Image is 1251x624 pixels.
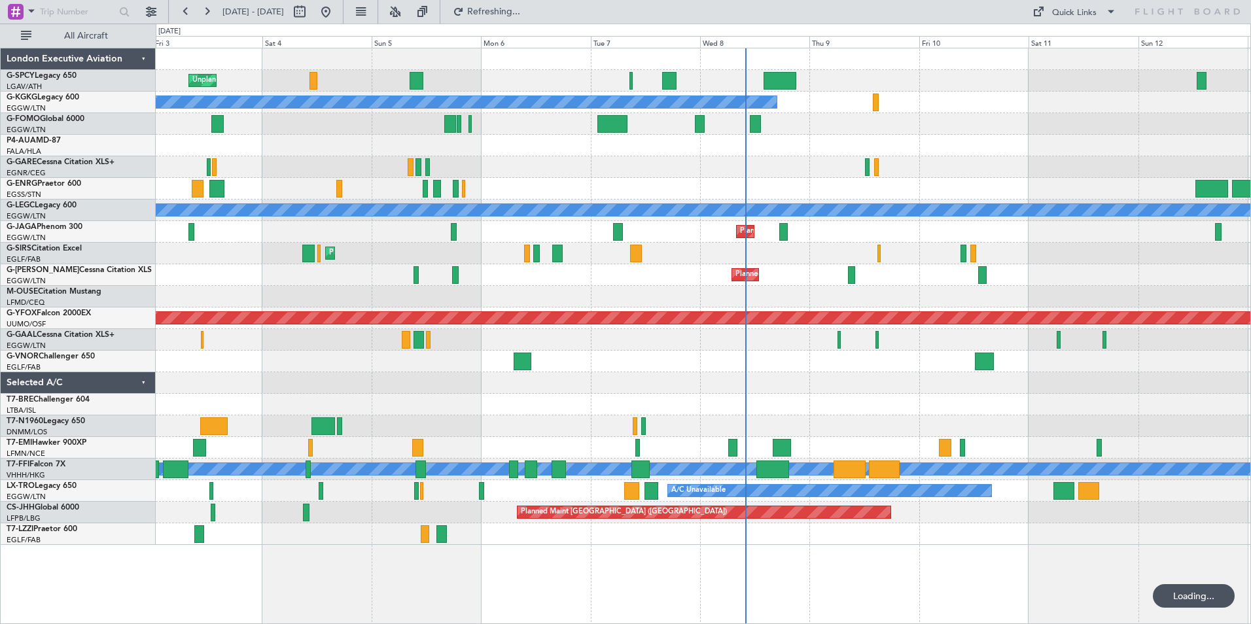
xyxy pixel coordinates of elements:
a: EGGW/LTN [7,211,46,221]
a: P4-AUAMD-87 [7,137,61,145]
div: Planned Maint [GEOGRAPHIC_DATA] ([GEOGRAPHIC_DATA]) [735,265,942,285]
span: G-KGKG [7,94,37,101]
span: [DATE] - [DATE] [222,6,284,18]
a: G-GARECessna Citation XLS+ [7,158,115,166]
a: G-FOMOGlobal 6000 [7,115,84,123]
span: G-SIRS [7,245,31,252]
a: T7-N1960Legacy 650 [7,417,85,425]
a: DNMM/LOS [7,427,47,437]
a: EGGW/LTN [7,125,46,135]
span: G-VNOR [7,353,39,360]
span: T7-BRE [7,396,33,404]
a: G-ENRGPraetor 600 [7,180,81,188]
a: VHHH/HKG [7,470,45,480]
a: T7-EMIHawker 900XP [7,439,86,447]
div: Planned Maint [GEOGRAPHIC_DATA] ([GEOGRAPHIC_DATA]) [329,243,535,263]
a: G-LEGCLegacy 600 [7,201,77,209]
a: CS-JHHGlobal 6000 [7,504,79,511]
div: Mon 6 [481,36,590,48]
span: G-YFOX [7,309,37,317]
div: Sun 5 [372,36,481,48]
a: LGAV/ATH [7,82,42,92]
span: T7-FFI [7,460,29,468]
div: Unplanned Maint [GEOGRAPHIC_DATA] [192,71,326,90]
a: G-KGKGLegacy 600 [7,94,79,101]
div: Planned Maint [GEOGRAPHIC_DATA] ([GEOGRAPHIC_DATA]) [521,502,727,522]
span: T7-LZZI [7,525,33,533]
button: Quick Links [1026,1,1123,22]
a: EGNR/CEG [7,168,46,178]
span: G-[PERSON_NAME] [7,266,79,274]
a: G-JAGAPhenom 300 [7,223,82,231]
span: G-GAAL [7,331,37,339]
div: [DATE] [158,26,181,37]
div: Wed 8 [700,36,809,48]
div: Sun 12 [1138,36,1248,48]
a: T7-BREChallenger 604 [7,396,90,404]
div: A/C Unavailable [671,481,726,500]
span: M-OUSE [7,288,38,296]
a: EGGW/LTN [7,233,46,243]
a: T7-LZZIPraetor 600 [7,525,77,533]
span: CS-JHH [7,504,35,511]
a: EGGW/LTN [7,492,46,502]
span: T7-EMI [7,439,32,447]
a: G-[PERSON_NAME]Cessna Citation XLS [7,266,152,274]
button: Refreshing... [447,1,525,22]
div: Sat 11 [1029,36,1138,48]
a: LFMD/CEQ [7,298,44,307]
a: FALA/HLA [7,147,41,156]
div: Quick Links [1052,7,1097,20]
a: M-OUSECitation Mustang [7,288,101,296]
a: EGLF/FAB [7,535,41,545]
a: G-YFOXFalcon 2000EX [7,309,91,317]
a: EGGW/LTN [7,276,46,286]
div: Fri 3 [152,36,262,48]
a: T7-FFIFalcon 7X [7,460,65,468]
span: G-SPCY [7,72,35,80]
button: All Aircraft [14,26,142,46]
span: T7-N1960 [7,417,43,425]
a: LFMN/NCE [7,449,45,459]
a: EGLF/FAB [7,362,41,372]
a: LTBA/ISL [7,406,36,415]
div: Thu 9 [809,36,919,48]
span: G-LEGC [7,201,35,209]
a: G-GAALCessna Citation XLS+ [7,331,115,339]
a: G-SIRSCitation Excel [7,245,82,252]
span: G-GARE [7,158,37,166]
a: EGLF/FAB [7,254,41,264]
a: EGGW/LTN [7,341,46,351]
div: Fri 10 [919,36,1029,48]
div: Tue 7 [591,36,700,48]
a: UUMO/OSF [7,319,46,329]
a: LFPB/LBG [7,513,41,523]
a: G-VNORChallenger 650 [7,353,95,360]
div: Loading... [1153,584,1235,608]
span: P4-AUA [7,137,36,145]
span: All Aircraft [34,31,138,41]
div: Sat 4 [262,36,372,48]
a: G-SPCYLegacy 650 [7,72,77,80]
span: LX-TRO [7,482,35,490]
div: Planned Maint [GEOGRAPHIC_DATA] ([GEOGRAPHIC_DATA]) [740,222,946,241]
span: G-ENRG [7,180,37,188]
a: EGGW/LTN [7,103,46,113]
a: LX-TROLegacy 650 [7,482,77,490]
span: Refreshing... [467,7,521,16]
span: G-FOMO [7,115,40,123]
a: EGSS/STN [7,190,41,199]
input: Trip Number [40,2,115,22]
span: G-JAGA [7,223,37,231]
